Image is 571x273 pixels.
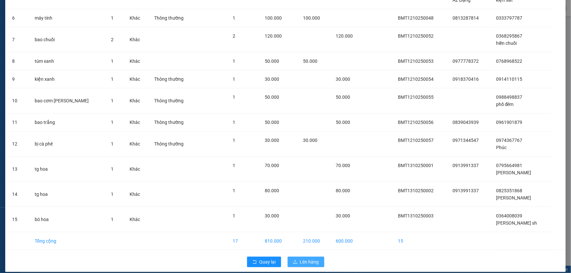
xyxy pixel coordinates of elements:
[7,157,29,182] td: 13
[398,120,434,125] span: BMT1210250056
[298,232,330,250] td: 210.000
[259,258,276,265] span: Quay lại
[453,138,479,143] span: 0971344547
[300,258,319,265] span: Lên hàng
[111,98,114,103] span: 1
[7,9,29,27] td: 6
[124,182,149,207] td: Khác
[496,195,531,200] span: [PERSON_NAME]
[496,220,537,226] span: [PERSON_NAME] sh
[29,70,106,88] td: kiện xanh
[111,59,114,64] span: 1
[265,188,279,193] span: 80.000
[453,188,479,193] span: 0913991337
[336,188,350,193] span: 80.000
[29,157,106,182] td: tg hoa
[336,33,353,39] span: 120.000
[252,260,257,265] span: rollback
[233,33,235,39] span: 2
[398,77,434,82] span: BMT1210250054
[29,232,106,250] td: Tổng cộng
[265,138,279,143] span: 30.000
[233,94,235,100] span: 1
[233,188,235,193] span: 1
[29,9,106,27] td: máy tính
[111,15,114,21] span: 1
[398,213,434,218] span: BMT1310250003
[265,77,279,82] span: 30.000
[233,163,235,168] span: 1
[149,113,196,131] td: Thông thường
[265,94,279,100] span: 50.000
[149,131,196,157] td: Thông thường
[124,52,149,70] td: Khác
[149,70,196,88] td: Thông thường
[111,166,114,172] span: 1
[496,163,522,168] span: 0795664981
[398,138,434,143] span: BMT1210250057
[496,41,517,46] span: hiền chuối
[398,59,434,64] span: BMT1210250053
[233,15,235,21] span: 1
[496,33,522,39] span: 0368295867
[265,59,279,64] span: 50.000
[398,33,434,39] span: BMT1210250052
[149,88,196,113] td: Thông thường
[233,59,235,64] span: 1
[124,207,149,232] td: Khác
[124,88,149,113] td: Khác
[7,27,29,52] td: 7
[111,217,114,222] span: 1
[29,113,106,131] td: bao trắng
[453,59,479,64] span: 0977778372
[336,94,350,100] span: 50.000
[453,120,479,125] span: 0839043939
[398,94,434,100] span: BMT1210250055
[233,120,235,125] span: 1
[496,120,522,125] span: 0961901879
[29,27,106,52] td: bao chuối
[124,131,149,157] td: Khác
[496,59,522,64] span: 0768968522
[7,113,29,131] td: 11
[336,213,350,218] span: 30.000
[7,207,29,232] td: 15
[111,77,114,82] span: 1
[233,77,235,82] span: 1
[124,157,149,182] td: Khác
[265,163,279,168] span: 70.000
[398,15,434,21] span: BMT1210250048
[265,213,279,218] span: 30.000
[29,182,106,207] td: tg hoa
[496,188,522,193] span: 0825351868
[393,232,447,250] td: 15
[453,15,479,21] span: 0813287814
[398,163,434,168] span: BMT1310250001
[7,182,29,207] td: 14
[453,163,479,168] span: 0913991337
[227,232,259,250] td: 17
[398,188,434,193] span: BMT1310250002
[7,70,29,88] td: 9
[7,131,29,157] td: 12
[453,77,479,82] span: 0918370416
[7,52,29,70] td: 8
[265,15,282,21] span: 100.000
[124,113,149,131] td: Khác
[259,232,298,250] td: 810.000
[29,88,106,113] td: bao cơm [PERSON_NAME]
[336,120,350,125] span: 50.000
[496,145,507,150] span: Phúc
[288,257,324,267] button: uploadLên hàng
[124,27,149,52] td: Khác
[265,120,279,125] span: 50.000
[303,138,317,143] span: 30.000
[293,260,297,265] span: upload
[303,15,320,21] span: 100.000
[496,15,522,21] span: 0333797787
[111,141,114,146] span: 1
[233,138,235,143] span: 1
[111,37,114,42] span: 2
[496,94,522,100] span: 0988498837
[330,232,363,250] td: 600.000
